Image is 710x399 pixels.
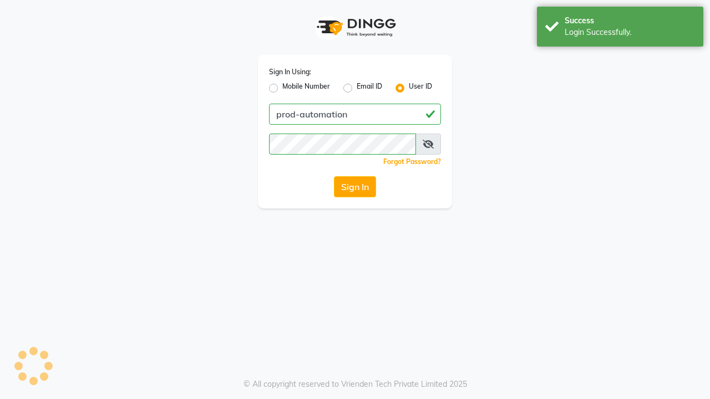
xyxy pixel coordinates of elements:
[565,15,695,27] div: Success
[269,134,416,155] input: Username
[357,81,382,95] label: Email ID
[269,104,441,125] input: Username
[282,81,330,95] label: Mobile Number
[311,11,399,44] img: logo1.svg
[334,176,376,197] button: Sign In
[269,67,311,77] label: Sign In Using:
[383,157,441,166] a: Forgot Password?
[409,81,432,95] label: User ID
[565,27,695,38] div: Login Successfully.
